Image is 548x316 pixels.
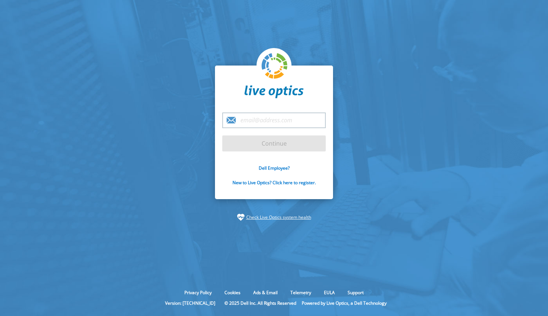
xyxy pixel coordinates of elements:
[302,300,387,306] li: Powered by Live Optics, a Dell Technology
[285,289,317,296] a: Telemetry
[232,179,316,186] a: New to Live Optics? Click here to register.
[342,289,369,296] a: Support
[318,289,340,296] a: EULA
[246,214,311,221] a: Check Live Optics system health
[161,300,219,306] li: Version: [TECHNICAL_ID]
[222,112,326,128] input: email@address.com
[262,53,288,79] img: liveoptics-logo.svg
[219,289,246,296] a: Cookies
[237,214,244,221] img: status-check-icon.svg
[259,165,290,171] a: Dell Employee?
[244,85,304,98] img: liveoptics-word.svg
[248,289,283,296] a: Ads & Email
[179,289,217,296] a: Privacy Policy
[221,300,300,306] li: © 2025 Dell Inc. All Rights Reserved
